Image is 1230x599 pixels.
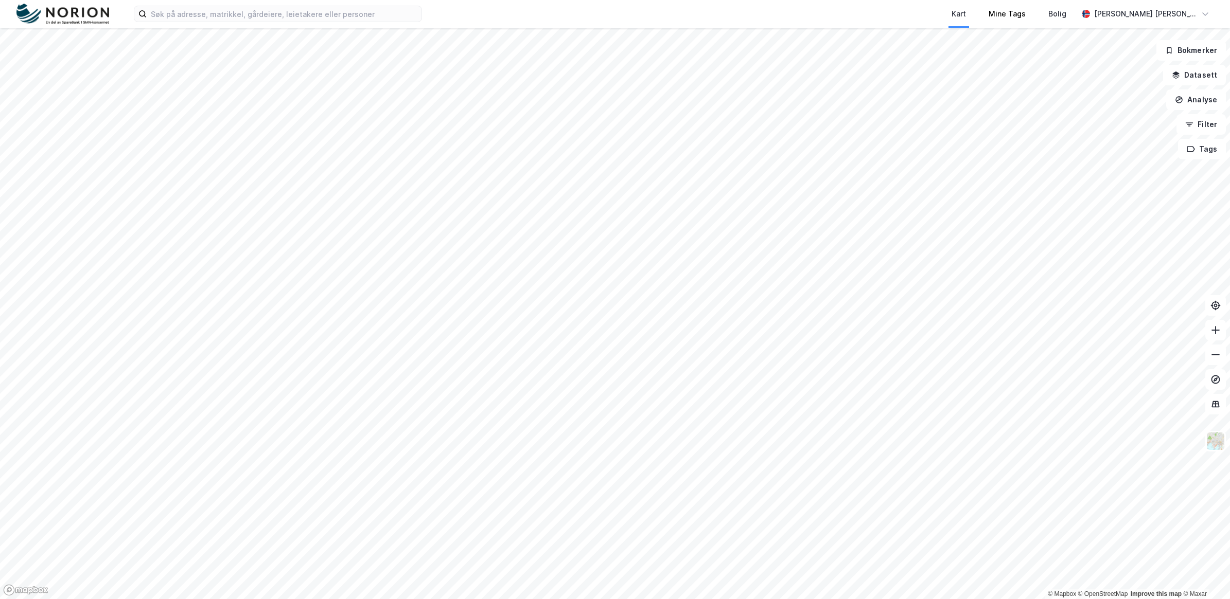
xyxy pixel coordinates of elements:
[1163,65,1226,85] button: Datasett
[1131,590,1182,597] a: Improve this map
[1094,8,1197,20] div: [PERSON_NAME] [PERSON_NAME]
[1206,431,1225,451] img: Z
[147,6,421,22] input: Søk på adresse, matrikkel, gårdeiere, leietakere eller personer
[3,584,48,596] a: Mapbox homepage
[1048,590,1076,597] a: Mapbox
[1156,40,1226,61] button: Bokmerker
[16,4,109,25] img: norion-logo.80e7a08dc31c2e691866.png
[1179,550,1230,599] div: Kontrollprogram for chat
[952,8,966,20] div: Kart
[1166,89,1226,110] button: Analyse
[1179,550,1230,599] iframe: Chat Widget
[1048,8,1066,20] div: Bolig
[1178,139,1226,159] button: Tags
[989,8,1026,20] div: Mine Tags
[1078,590,1128,597] a: OpenStreetMap
[1176,114,1226,135] button: Filter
